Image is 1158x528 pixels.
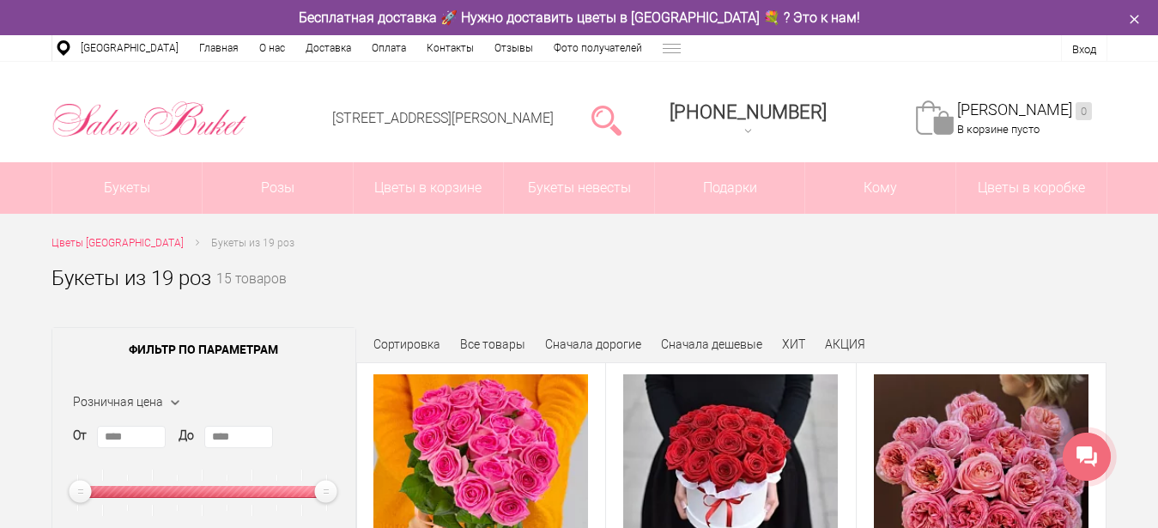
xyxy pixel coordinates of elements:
[504,162,654,214] a: Букеты невесты
[670,101,827,123] span: [PHONE_NUMBER]
[659,95,837,144] a: [PHONE_NUMBER]
[179,427,194,445] label: До
[203,162,353,214] a: Розы
[39,9,1120,27] div: Бесплатная доставка 🚀 Нужно доставить цветы в [GEOGRAPHIC_DATA] 💐 ? Это к нам!
[52,263,211,294] h1: Букеты из 19 роз
[416,35,484,61] a: Контакты
[70,35,189,61] a: [GEOGRAPHIC_DATA]
[295,35,361,61] a: Доставка
[460,337,525,351] a: Все товары
[805,162,955,214] span: Кому
[655,162,805,214] a: Подарки
[361,35,416,61] a: Оплата
[373,337,440,351] span: Сортировка
[52,328,355,371] span: Фильтр по параметрам
[332,110,554,126] a: [STREET_ADDRESS][PERSON_NAME]
[782,337,805,351] a: ХИТ
[957,100,1092,120] a: [PERSON_NAME]
[73,427,87,445] label: От
[73,395,163,409] span: Розничная цена
[545,337,641,351] a: Сначала дорогие
[52,97,248,142] img: Цветы Нижний Новгород
[216,273,287,314] small: 15 товаров
[484,35,543,61] a: Отзывы
[1072,43,1096,56] a: Вход
[957,123,1040,136] span: В корзине пусто
[354,162,504,214] a: Цветы в корзине
[1076,102,1092,120] ins: 0
[543,35,652,61] a: Фото получателей
[956,162,1106,214] a: Цветы в коробке
[189,35,249,61] a: Главная
[52,234,184,252] a: Цветы [GEOGRAPHIC_DATA]
[661,337,762,351] a: Сначала дешевые
[211,237,294,249] span: Букеты из 19 роз
[52,162,203,214] a: Букеты
[249,35,295,61] a: О нас
[825,337,865,351] a: АКЦИЯ
[52,237,184,249] span: Цветы [GEOGRAPHIC_DATA]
